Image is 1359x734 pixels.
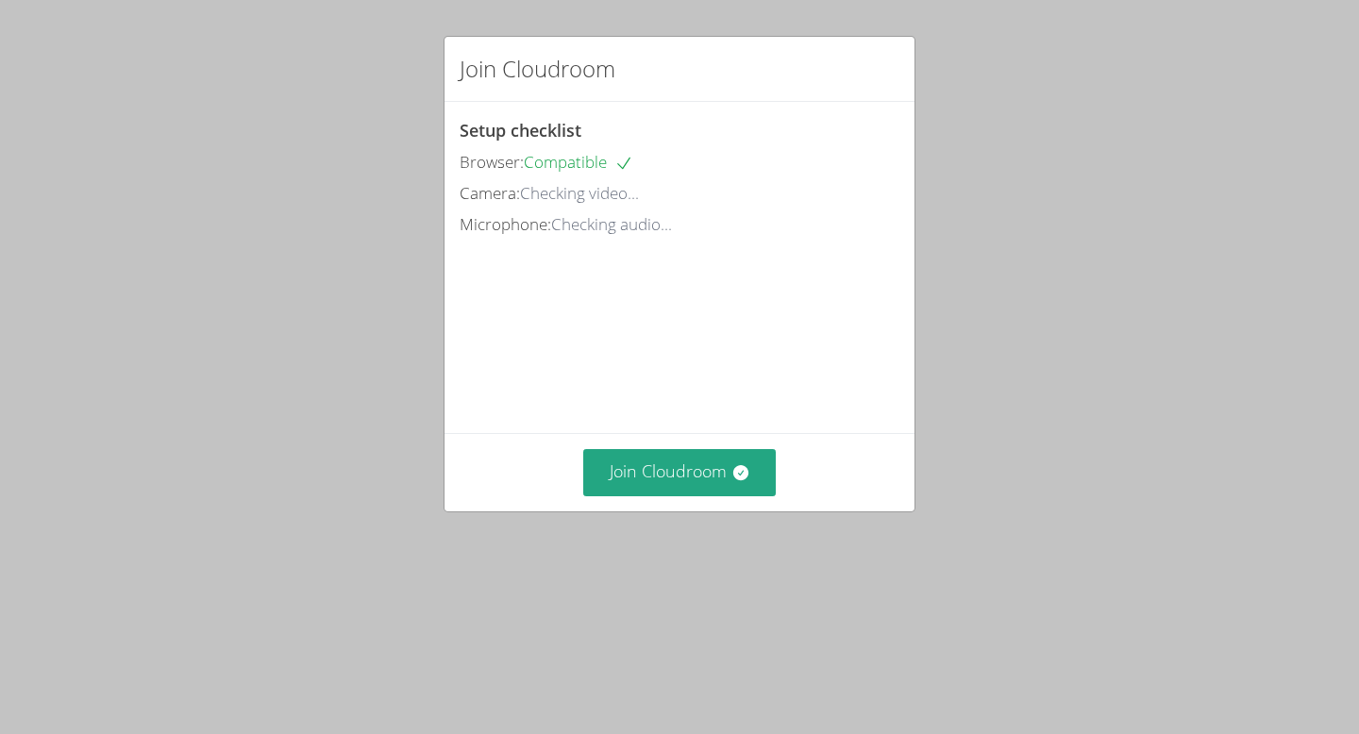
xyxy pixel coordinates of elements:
span: Compatible [524,151,633,173]
h2: Join Cloudroom [460,52,615,86]
button: Join Cloudroom [583,449,777,495]
span: Setup checklist [460,119,581,142]
span: Camera: [460,182,520,204]
span: Checking audio... [551,213,672,235]
span: Checking video... [520,182,639,204]
span: Browser: [460,151,524,173]
span: Microphone: [460,213,551,235]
